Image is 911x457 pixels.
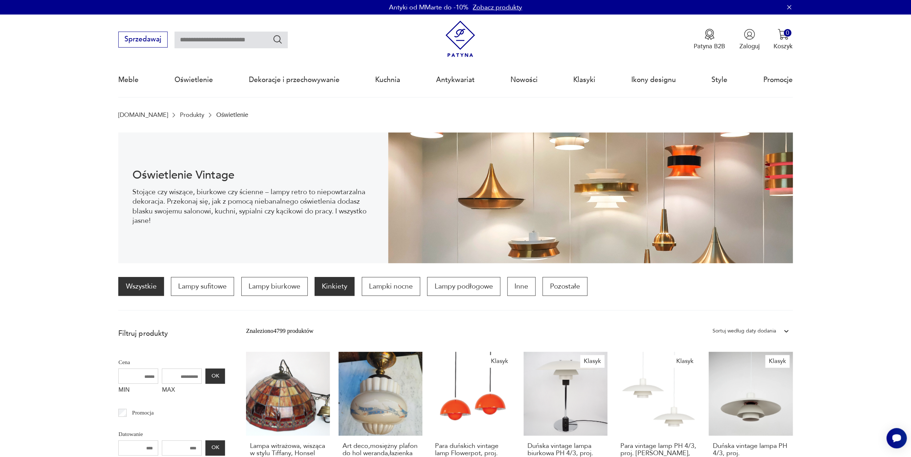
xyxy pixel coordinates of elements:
img: Oświetlenie [388,132,793,263]
a: Promocje [763,63,792,97]
a: [DOMAIN_NAME] [118,111,168,118]
img: Ikonka użytkownika [744,29,755,40]
p: Stojące czy wiszące, biurkowe czy ścienne – lampy retro to niepowtarzalna dekoracja. Przekonaj si... [132,187,374,226]
button: Sprzedawaj [118,32,167,48]
a: Lampy biurkowe [241,277,308,296]
a: Ikony designu [631,63,676,97]
p: Patyna B2B [694,42,725,50]
a: Ikona medaluPatyna B2B [694,29,725,50]
a: Kuchnia [375,63,400,97]
p: Datowanie [118,429,225,439]
p: Zaloguj [739,42,759,50]
p: Cena [118,358,225,367]
a: Dekoracje i przechowywanie [249,63,340,97]
h1: Oświetlenie Vintage [132,170,374,180]
a: Kinkiety [315,277,354,296]
a: Antykwariat [436,63,475,97]
a: Inne [507,277,535,296]
a: Produkty [180,111,204,118]
p: Antyki od MMarte do -10% [389,3,468,12]
img: Ikona koszyka [777,29,789,40]
a: Lampki nocne [362,277,420,296]
p: Promocja [132,408,154,417]
a: Lampy podłogowe [427,277,500,296]
label: MIN [118,384,158,397]
button: Patyna B2B [694,29,725,50]
img: Ikona medalu [704,29,715,40]
button: Szukaj [272,34,283,45]
a: Meble [118,63,139,97]
a: Oświetlenie [175,63,213,97]
button: OK [205,368,225,384]
div: Znaleziono 4799 produktów [246,326,313,336]
div: Sortuj według daty dodania [713,326,776,336]
button: OK [205,440,225,456]
button: 0Koszyk [773,29,793,50]
label: MAX [162,384,202,397]
img: Patyna - sklep z meblami i dekoracjami vintage [442,21,479,57]
p: Koszyk [773,42,793,50]
a: Wszystkie [118,277,164,296]
div: 0 [784,29,791,37]
a: Zobacz produkty [473,3,522,12]
a: Lampy sufitowe [171,277,234,296]
a: Style [711,63,727,97]
button: Zaloguj [739,29,759,50]
a: Sprzedawaj [118,37,167,43]
iframe: Smartsupp widget button [886,428,907,448]
a: Nowości [510,63,537,97]
p: Filtruj produkty [118,329,225,338]
p: Oświetlenie [216,111,248,118]
a: Pozostałe [542,277,587,296]
a: Klasyki [573,63,595,97]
